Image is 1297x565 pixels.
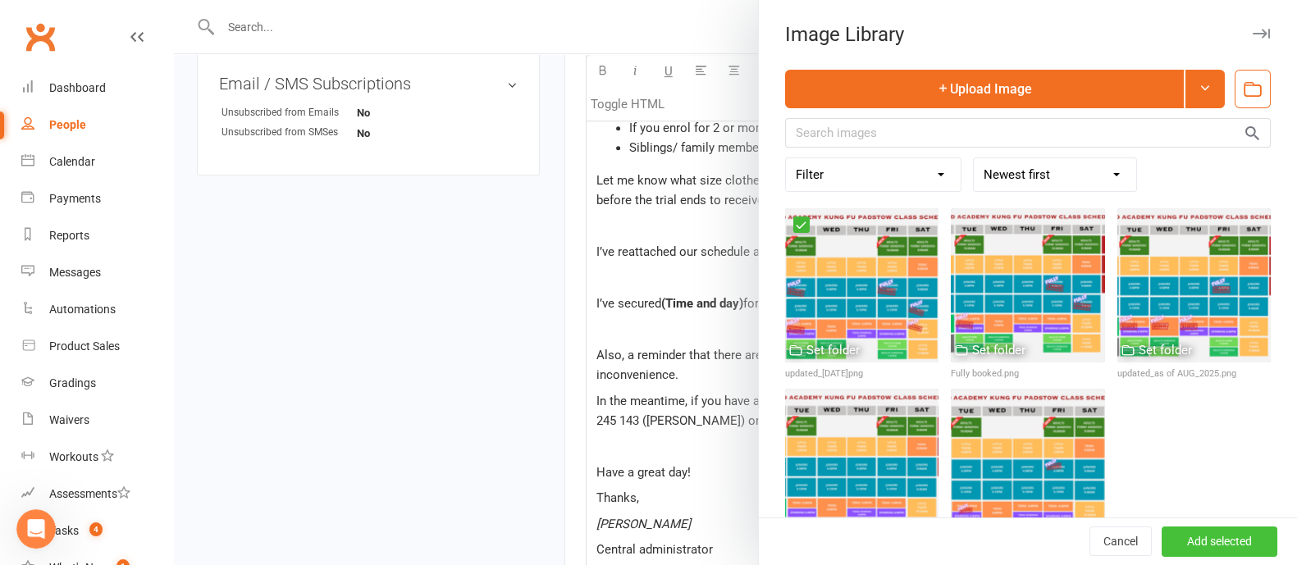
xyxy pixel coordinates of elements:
[21,70,173,107] a: Dashboard
[73,121,162,134] span: [PERSON_NAME]
[21,180,173,217] a: Payments
[162,121,240,134] span: from Clubworx
[1117,367,1271,381] div: updated_as of AUG_2025.png
[21,328,173,365] a: Product Sales
[49,339,120,353] div: Product Sales
[49,266,101,279] div: Messages
[785,70,1184,108] button: Upload Image
[13,94,315,263] div: Emily says…
[49,376,96,390] div: Gradings
[49,81,106,94] div: Dashboard
[34,115,60,141] img: Profile image for Emily
[49,487,130,500] div: Assessments
[49,229,89,242] div: Reports
[21,439,173,476] a: Workouts
[78,440,91,453] button: Upload attachment
[49,192,101,205] div: Payments
[47,9,73,35] img: Profile image for Emily
[951,389,1104,542] img: updated-schedules.png
[49,413,89,426] div: Waivers
[1089,527,1152,557] button: Cancel
[21,254,173,291] a: Messages
[785,208,938,362] img: updated_9 Sept.png
[281,433,308,459] button: Send a message…
[759,23,1297,46] div: Image Library
[21,107,173,144] a: People
[13,94,315,244] div: Profile image for Emily[PERSON_NAME]from Clubworx
[14,405,314,433] textarea: Message…
[21,217,173,254] a: Reports
[785,389,938,542] img: updated-HAKF 2025.png
[20,16,61,57] a: Clubworx
[80,8,186,21] h1: [PERSON_NAME]
[951,367,1104,381] div: Fully booked.png
[49,303,116,316] div: Automations
[21,476,173,513] a: Assessments
[21,402,173,439] a: Waivers
[288,7,317,36] div: Close
[80,21,163,37] p: Active 30m ago
[89,522,103,536] span: 4
[11,7,42,38] button: go back
[1139,340,1192,360] div: Set folder
[16,509,56,549] iframe: To enrich screen reader interactions, please activate Accessibility in Grammarly extension settings
[21,144,173,180] a: Calendar
[49,118,86,131] div: People
[257,7,288,38] button: Home
[951,208,1104,362] img: Fully booked.png
[785,118,1271,148] input: Search images
[21,365,173,402] a: Gradings
[785,367,938,381] div: updated_[DATE]png
[49,450,98,463] div: Workouts
[1117,208,1271,362] img: updated_as of AUG_2025.png
[21,513,173,549] a: Tasks 4
[25,440,39,453] button: Emoji picker
[104,440,117,453] button: Start recording
[52,440,65,453] button: Gif picker
[806,340,860,360] div: Set folder
[49,524,79,537] div: Tasks
[49,155,95,168] div: Calendar
[972,340,1025,360] div: Set folder
[1162,527,1277,557] button: Add selected
[21,291,173,328] a: Automations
